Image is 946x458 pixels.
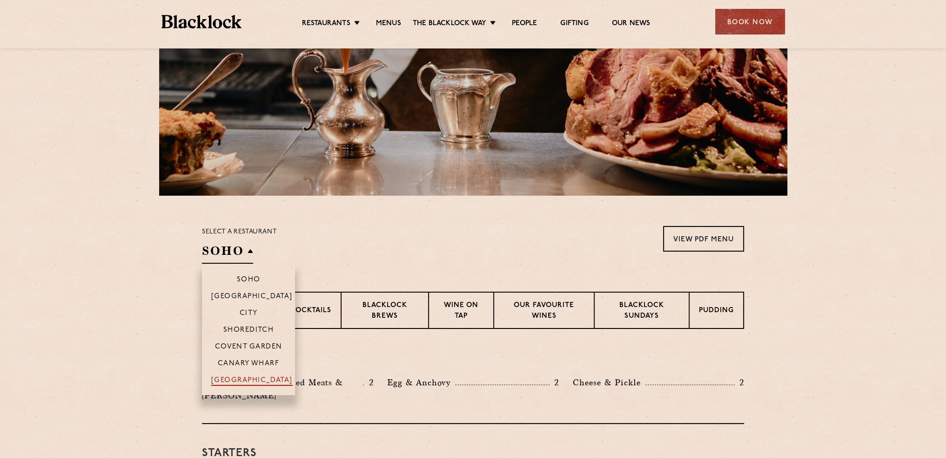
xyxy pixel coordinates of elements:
[735,376,744,389] p: 2
[550,376,559,389] p: 2
[699,306,734,317] p: Pudding
[302,19,350,29] a: Restaurants
[202,352,744,364] h3: Pre Chop Bites
[413,19,486,29] a: The Blacklock Way
[573,376,645,389] p: Cheese & Pickle
[218,360,279,369] p: Canary Wharf
[560,19,588,29] a: Gifting
[715,9,785,34] div: Book Now
[351,301,419,322] p: Blacklock Brews
[240,309,258,319] p: City
[211,293,293,302] p: [GEOGRAPHIC_DATA]
[161,15,242,28] img: BL_Textured_Logo-footer-cropped.svg
[290,306,331,317] p: Cocktails
[376,19,401,29] a: Menus
[211,376,293,386] p: [GEOGRAPHIC_DATA]
[202,243,253,264] h2: SOHO
[512,19,537,29] a: People
[663,226,744,252] a: View PDF Menu
[438,301,484,322] p: Wine on Tap
[387,376,455,389] p: Egg & Anchovy
[202,226,277,238] p: Select a restaurant
[223,326,274,335] p: Shoreditch
[237,276,261,285] p: Soho
[612,19,651,29] a: Our News
[215,343,282,352] p: Covent Garden
[503,301,584,322] p: Our favourite wines
[364,376,373,389] p: 2
[604,301,679,322] p: Blacklock Sundays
